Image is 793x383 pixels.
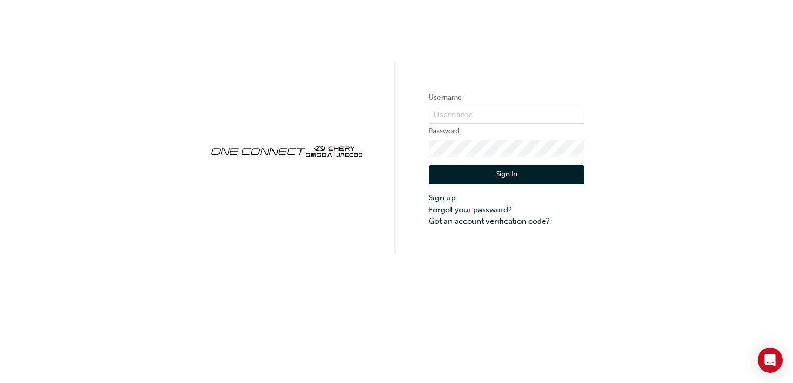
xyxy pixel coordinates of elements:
[209,137,364,164] img: oneconnect
[429,215,584,227] a: Got an account verification code?
[429,91,584,104] label: Username
[429,165,584,185] button: Sign In
[429,125,584,138] label: Password
[429,106,584,124] input: Username
[429,204,584,216] a: Forgot your password?
[429,192,584,204] a: Sign up
[758,348,783,373] div: Open Intercom Messenger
